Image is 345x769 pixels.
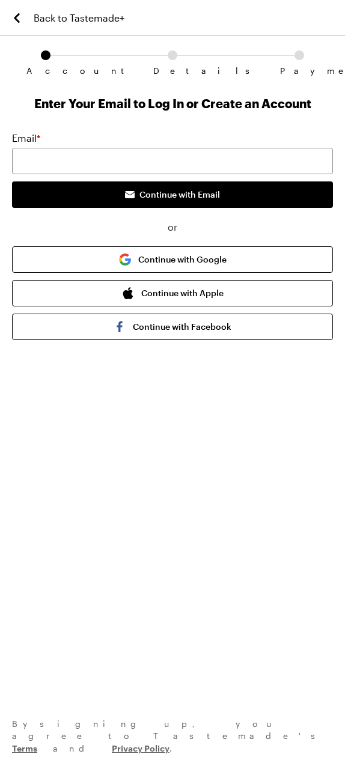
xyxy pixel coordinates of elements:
button: Continue with Facebook [12,314,333,340]
div: By signing up , you agree to Tastemade's and . [12,718,333,755]
span: Continue with Email [139,189,220,201]
span: Details [153,66,192,76]
button: Continue with Google [12,246,333,273]
ol: Subscription checkout form navigation [12,50,333,66]
h1: Enter Your Email to Log In or Create an Account [12,95,333,112]
span: or [12,220,333,234]
span: Back to Tastemade+ [34,11,124,25]
label: Email [12,131,40,145]
span: Account [26,66,65,76]
button: Continue with Apple [12,280,333,306]
a: Privacy Policy [112,742,169,753]
a: Terms [12,742,37,753]
button: Continue with Email [12,181,333,208]
span: Payment [280,66,319,76]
